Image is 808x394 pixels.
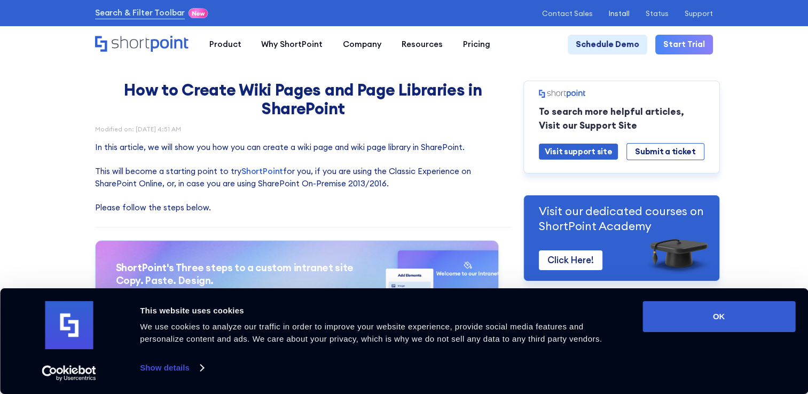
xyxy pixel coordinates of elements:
[609,10,630,18] a: Install
[241,166,284,176] a: ShortPoint
[333,35,391,55] a: Company
[22,365,116,381] a: Usercentrics Cookiebot - opens in a new window
[103,81,503,118] h1: How to Create Wiki Pages and Page Libraries in SharePoint
[568,35,647,55] a: Schedule Demo
[646,10,669,18] a: Status
[45,301,93,349] img: logo
[539,105,704,132] p: To search more helpful articles, Visit our Support Site
[685,10,713,18] a: Support
[140,322,602,343] span: We use cookies to analyze our traffic in order to improve your website experience, provide social...
[199,35,252,55] a: Product
[626,143,704,160] a: Submit a ticket
[402,38,443,51] div: Resources
[116,261,478,287] h3: ShortPoint's Three steps to a custom intranet site Copy. Paste. Design.
[539,144,618,160] a: Visit support site
[251,35,333,55] a: Why ShortPoint
[463,38,490,51] div: Pricing
[453,35,500,55] a: Pricing
[95,7,185,19] a: Search & Filter Toolbar
[655,35,713,55] a: Start Trial
[95,127,511,132] div: Modified on: [DATE] 4:51 AM
[642,301,795,332] button: OK
[542,10,592,18] a: Contact Sales
[391,35,453,55] a: Resources
[261,38,323,51] div: Why ShortPoint
[95,141,511,214] p: In this article, we will show you how you can create a wiki page and wiki page library in SharePo...
[209,38,241,51] div: Product
[140,360,203,376] a: Show details
[539,204,704,233] p: Visit our dedicated courses on ShortPoint Academy
[343,38,381,51] div: Company
[140,304,618,317] div: This website uses cookies
[539,250,602,270] a: Click Here!
[95,36,189,53] a: Home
